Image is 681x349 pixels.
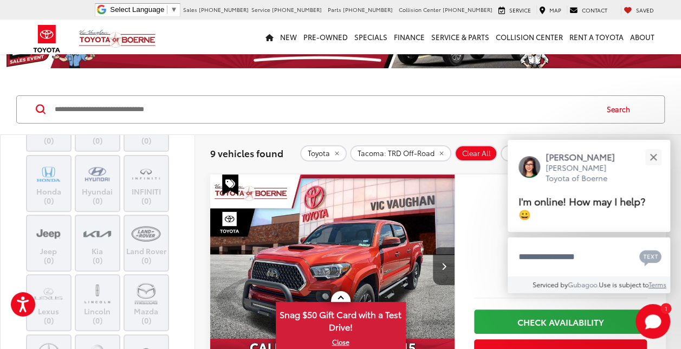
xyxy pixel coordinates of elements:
span: Select Language [110,5,164,14]
button: Toggle Chat Window [635,304,670,339]
p: [PERSON_NAME] [546,151,626,163]
span: [PHONE_NUMBER] [272,5,322,14]
span: Use is subject to [599,280,648,289]
span: Service [509,6,531,14]
span: Map [549,6,561,14]
img: Vic Vaughan Toyota of Boerne in Boerne, TX) [131,281,161,306]
button: Close [641,145,665,169]
a: Select Language​ [110,5,177,14]
img: Toyota [27,21,67,56]
span: 1 [664,306,667,311]
img: Vic Vaughan Toyota of Boerne in Boerne, TX) [34,221,63,247]
button: + 5 [501,145,525,161]
a: Service & Parts: Opens in a new tab [428,20,492,54]
a: Home [262,20,277,54]
span: Special [222,174,238,195]
span: Tacoma: TRD Off-Road [358,149,434,158]
svg: Text [639,249,661,266]
a: Terms [648,280,666,289]
img: Vic Vaughan Toyota of Boerne [79,29,156,48]
span: I'm online! How may I help? 😀 [518,193,645,221]
a: Gubagoo. [568,280,599,289]
button: Clear All [455,145,497,161]
label: Genesis (0) [76,127,120,146]
textarea: Type your message [508,237,670,276]
span: 9 vehicles found [210,146,283,159]
span: Snag $50 Gift Card with a Test Drive! [277,303,405,336]
span: Contact [582,6,607,14]
span: [PHONE_NUMBER] [199,5,249,14]
span: Clear All [462,149,491,158]
a: Finance [391,20,428,54]
a: Specials [351,20,391,54]
label: Mazda (0) [125,281,168,325]
div: Close[PERSON_NAME][PERSON_NAME] Toyota of BoerneI'm online! How may I help? 😀Type your messageCha... [508,140,670,293]
button: Next image [433,247,455,285]
a: New [277,20,300,54]
img: Vic Vaughan Toyota of Boerne in Boerne, TX) [34,161,63,187]
button: Chat with SMS [636,244,665,269]
span: $25,200 [474,235,647,262]
button: remove Toyota [300,145,347,161]
label: Lexus (0) [27,281,71,325]
svg: Start Chat [635,304,670,339]
label: INFINITI (0) [125,161,168,205]
a: Collision Center [492,20,566,54]
p: [PERSON_NAME] Toyota of Boerne [546,163,626,184]
label: Ford (0) [27,127,71,146]
button: remove Tacoma: TRD%20Off-Road [350,145,451,161]
span: Parts [328,5,341,14]
label: Lincoln (0) [76,281,120,325]
span: [DATE] Price: [474,268,647,279]
label: GMC (0) [125,127,168,146]
span: Toyota [308,149,330,158]
label: Land Rover (0) [125,221,168,265]
span: Service [251,5,270,14]
img: Vic Vaughan Toyota of Boerne in Boerne, TX) [131,161,161,187]
button: Search [596,96,646,123]
span: Collision Center [399,5,441,14]
a: Rent a Toyota [566,20,627,54]
img: Vic Vaughan Toyota of Boerne in Boerne, TX) [82,161,112,187]
span: ▼ [170,5,177,14]
a: About [627,20,658,54]
a: Pre-Owned [300,20,351,54]
a: Map [536,6,564,15]
a: Contact [567,6,610,15]
img: Vic Vaughan Toyota of Boerne in Boerne, TX) [34,281,63,306]
label: Jeep (0) [27,221,71,265]
img: Vic Vaughan Toyota of Boerne in Boerne, TX) [131,221,161,247]
a: Check Availability [474,309,647,334]
label: Honda (0) [27,161,71,205]
img: Vic Vaughan Toyota of Boerne in Boerne, TX) [82,221,112,247]
span: [PHONE_NUMBER] [443,5,492,14]
a: My Saved Vehicles [621,6,657,15]
img: Vic Vaughan Toyota of Boerne in Boerne, TX) [82,281,112,306]
span: Saved [636,6,654,14]
span: [PHONE_NUMBER] [343,5,393,14]
span: Serviced by [533,280,568,289]
label: Hyundai (0) [76,161,120,205]
label: Kia (0) [76,221,120,265]
a: Service [496,6,534,15]
span: Sales [183,5,197,14]
input: Search by Make, Model, or Keyword [54,96,596,122]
